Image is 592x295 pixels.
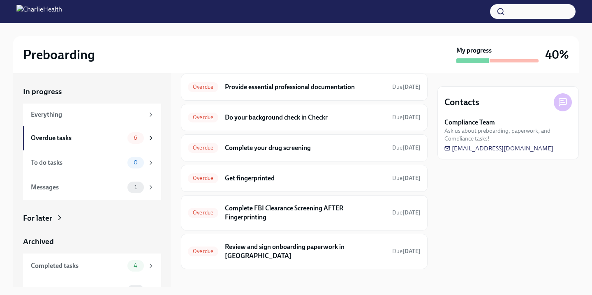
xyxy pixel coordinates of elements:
[392,209,421,216] span: Due
[23,213,52,224] div: For later
[188,248,218,254] span: Overdue
[31,110,144,119] div: Everything
[23,104,161,126] a: Everything
[444,118,495,127] strong: Compliance Team
[402,144,421,151] strong: [DATE]
[31,261,124,270] div: Completed tasks
[129,184,142,190] span: 1
[225,113,386,122] h6: Do your background check in Checkr
[402,175,421,182] strong: [DATE]
[23,126,161,150] a: Overdue tasks6
[225,83,386,92] h6: Provide essential professional documentation
[545,47,569,62] h3: 40%
[23,175,161,200] a: Messages1
[188,175,218,181] span: Overdue
[444,96,479,108] h4: Contacts
[188,145,218,151] span: Overdue
[31,286,124,295] div: Messages
[392,113,421,121] span: July 21st, 2025 07:00
[188,202,421,224] a: OverdueComplete FBI Clearance Screening AFTER FingerprintingDue[DATE]
[392,175,421,182] span: Due
[392,144,421,151] span: Due
[31,183,124,192] div: Messages
[225,174,386,183] h6: Get fingerprinted
[188,81,421,94] a: OverdueProvide essential professional documentationDue[DATE]
[31,134,124,143] div: Overdue tasks
[392,114,421,121] span: Due
[188,114,218,120] span: Overdue
[188,141,421,154] a: OverdueComplete your drug screeningDue[DATE]
[129,135,142,141] span: 6
[188,210,218,216] span: Overdue
[188,111,421,124] a: OverdueDo your background check in CheckrDue[DATE]
[392,144,421,152] span: July 25th, 2025 07:00
[392,83,421,91] span: July 24th, 2025 07:00
[225,143,386,152] h6: Complete your drug screening
[402,248,421,255] strong: [DATE]
[392,248,421,255] span: Due
[402,209,421,216] strong: [DATE]
[392,83,421,90] span: Due
[23,236,161,247] a: Archived
[23,213,161,224] a: For later
[444,127,572,143] span: Ask us about preboarding, paperwork, and Compliance tasks!
[392,174,421,182] span: July 25th, 2025 07:00
[23,254,161,278] a: Completed tasks4
[225,242,386,260] h6: Review and sign onboarding paperwork in [GEOGRAPHIC_DATA]
[188,172,421,185] a: OverdueGet fingerprintedDue[DATE]
[392,209,421,217] span: July 28th, 2025 07:00
[402,114,421,121] strong: [DATE]
[402,83,421,90] strong: [DATE]
[188,84,218,90] span: Overdue
[392,247,421,255] span: July 28th, 2025 07:00
[23,150,161,175] a: To do tasks0
[225,204,386,222] h6: Complete FBI Clearance Screening AFTER Fingerprinting
[129,159,143,166] span: 0
[31,158,124,167] div: To do tasks
[129,263,142,269] span: 4
[444,144,553,152] a: [EMAIL_ADDRESS][DOMAIN_NAME]
[23,86,161,97] a: In progress
[23,46,95,63] h2: Preboarding
[188,241,421,262] a: OverdueReview and sign onboarding paperwork in [GEOGRAPHIC_DATA]Due[DATE]
[16,5,62,18] img: CharlieHealth
[456,46,492,55] strong: My progress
